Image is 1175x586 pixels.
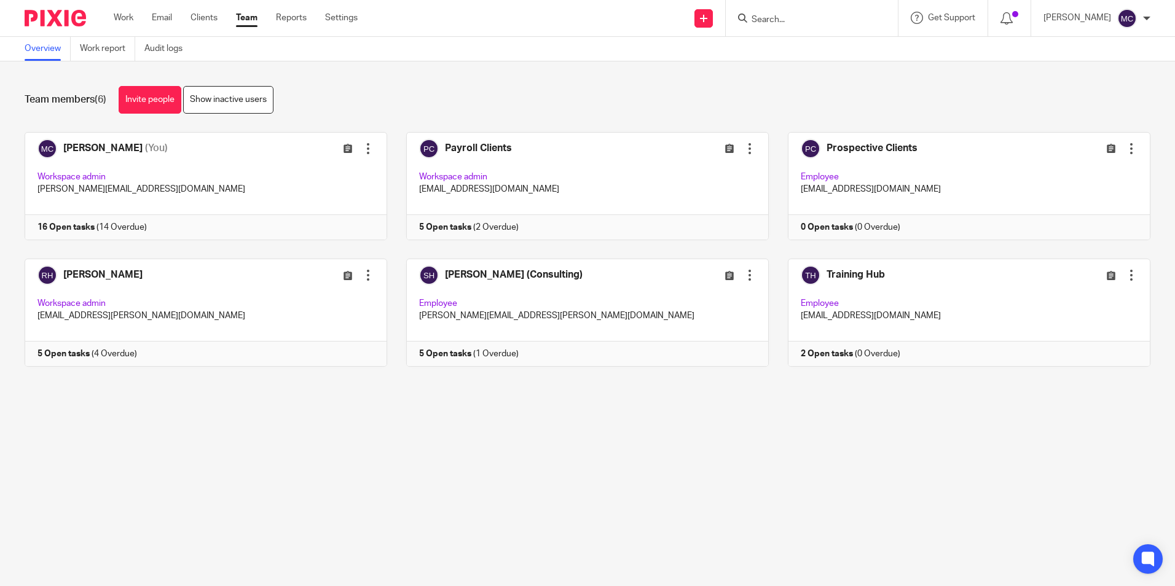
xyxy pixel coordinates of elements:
[80,37,135,61] a: Work report
[25,93,106,106] h1: Team members
[144,37,192,61] a: Audit logs
[236,12,257,24] a: Team
[191,12,218,24] a: Clients
[152,12,172,24] a: Email
[276,12,307,24] a: Reports
[114,12,133,24] a: Work
[1043,12,1111,24] p: [PERSON_NAME]
[183,86,273,114] a: Show inactive users
[928,14,975,22] span: Get Support
[119,86,181,114] a: Invite people
[95,95,106,104] span: (6)
[1117,9,1137,28] img: svg%3E
[325,12,358,24] a: Settings
[25,37,71,61] a: Overview
[750,15,861,26] input: Search
[25,10,86,26] img: Pixie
